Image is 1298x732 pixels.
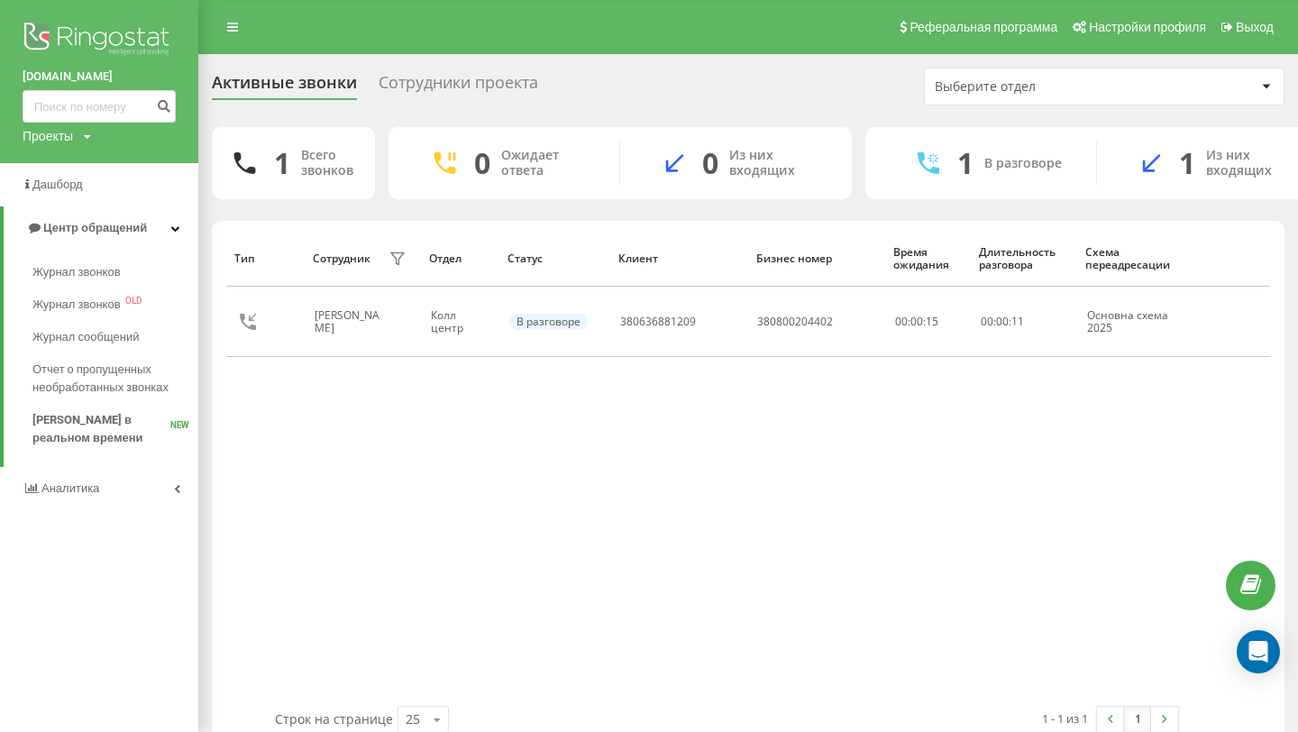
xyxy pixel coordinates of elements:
[23,127,73,145] div: Проекты
[32,353,198,404] a: Отчет о пропущенных необработанных звонках
[1179,146,1195,180] div: 1
[981,316,1024,328] div: : :
[32,404,198,454] a: [PERSON_NAME] в реальном времениNEW
[4,206,198,250] a: Центр обращений
[507,252,602,265] div: Статус
[43,221,147,234] span: Центр обращений
[23,18,176,63] img: Ringostat logo
[935,79,1150,95] div: Выберите отдел
[32,288,198,321] a: Журнал звонковOLD
[1087,309,1182,335] div: Основна схема 2025
[979,246,1068,272] div: Длительность разговора
[32,256,198,288] a: Журнал звонков
[618,252,739,265] div: Клиент
[895,316,961,328] div: 00:00:15
[509,314,588,330] div: В разговоре
[32,263,121,281] span: Журнал звонков
[984,156,1062,171] div: В разговоре
[1124,707,1151,732] a: 1
[301,148,353,178] div: Всего звонков
[32,296,121,314] span: Журнал звонков
[1011,314,1024,329] span: 11
[23,68,176,86] a: [DOMAIN_NAME]
[32,178,83,191] span: Дашборд
[212,73,357,101] div: Активные звонки
[620,316,696,328] div: 380636881209
[1085,246,1183,272] div: Схема переадресации
[32,321,198,353] a: Журнал сообщений
[729,148,825,178] div: Из них входящих
[757,316,833,328] div: 380800204402
[981,314,993,329] span: 00
[32,328,139,346] span: Журнал сообщений
[23,90,176,123] input: Поиск по номеру
[32,361,189,397] span: Отчет о пропущенных необработанных звонках
[379,73,538,101] div: Сотрудники проекта
[474,146,490,180] div: 0
[910,20,1057,34] span: Реферальная программа
[41,481,99,495] span: Аналитика
[313,252,370,265] div: Сотрудник
[274,146,290,180] div: 1
[234,252,296,265] div: Тип
[315,309,385,335] div: [PERSON_NAME]
[702,146,718,180] div: 0
[406,710,420,728] div: 25
[32,411,170,447] span: [PERSON_NAME] в реальном времени
[431,309,489,335] div: Колл центр
[501,148,592,178] div: Ожидает ответа
[1237,630,1280,673] div: Open Intercom Messenger
[275,710,393,727] span: Строк на странице
[1042,709,1088,727] div: 1 - 1 из 1
[429,252,490,265] div: Отдел
[893,246,962,272] div: Время ожидания
[756,252,877,265] div: Бизнес номер
[996,314,1009,329] span: 00
[957,146,973,180] div: 1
